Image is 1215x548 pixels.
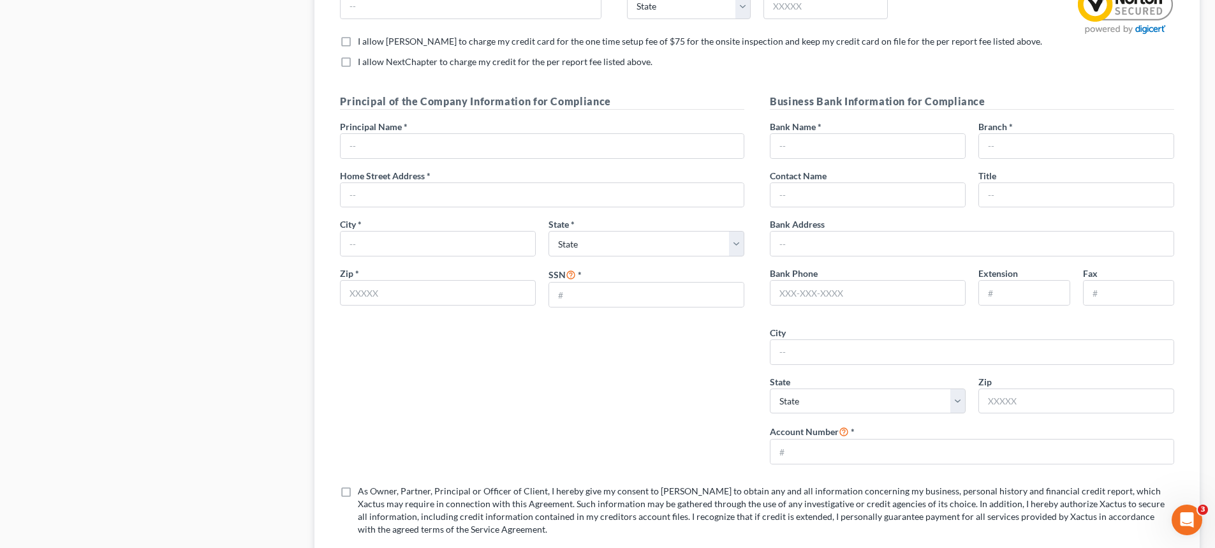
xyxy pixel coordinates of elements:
[549,219,569,230] span: State
[358,56,652,67] span: I allow NextChapter to charge my credit for the per report fee listed above.
[978,169,996,182] label: Title
[770,326,786,339] label: City
[1172,505,1202,535] iframe: Intercom live chat
[340,280,536,306] input: XXXXX
[770,134,965,158] input: --
[978,389,1174,414] input: XXXXX
[549,283,744,307] input: #
[1084,281,1174,305] input: #
[358,36,1042,47] span: I allow [PERSON_NAME] to charge my credit card for the one time setup fee of $75 for the onsite i...
[978,375,992,389] label: Zip
[770,169,827,182] label: Contact Name
[770,440,1174,464] input: #
[979,281,1069,305] input: #
[341,134,744,158] input: --
[770,340,1174,364] input: --
[770,94,1174,110] h5: Business Bank Information for Compliance
[1198,505,1208,515] span: 3
[770,121,816,132] span: Bank Name
[770,232,1174,256] input: --
[978,121,1007,132] span: Branch
[340,170,425,181] span: Home Street Address
[770,426,839,437] span: Account Number
[341,232,535,256] input: --
[340,219,356,230] span: City
[340,121,402,132] span: Principal Name
[770,218,825,231] label: Bank Address
[979,183,1174,207] input: --
[979,134,1174,158] input: --
[770,375,790,389] label: State
[1077,1,1174,11] a: Norton Secured privacy certification
[341,183,744,207] input: --
[978,267,1018,280] label: Extension
[358,485,1165,535] span: As Owner, Partner, Principal or Officer of Client, I hereby give my consent to [PERSON_NAME] to o...
[770,183,965,207] input: --
[340,268,353,279] span: Zip
[549,269,566,280] span: SSN
[770,281,965,305] input: XXX-XXX-XXXX
[340,94,744,110] h5: Principal of the Company Information for Compliance
[1083,267,1098,280] label: Fax
[770,267,818,280] label: Bank Phone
